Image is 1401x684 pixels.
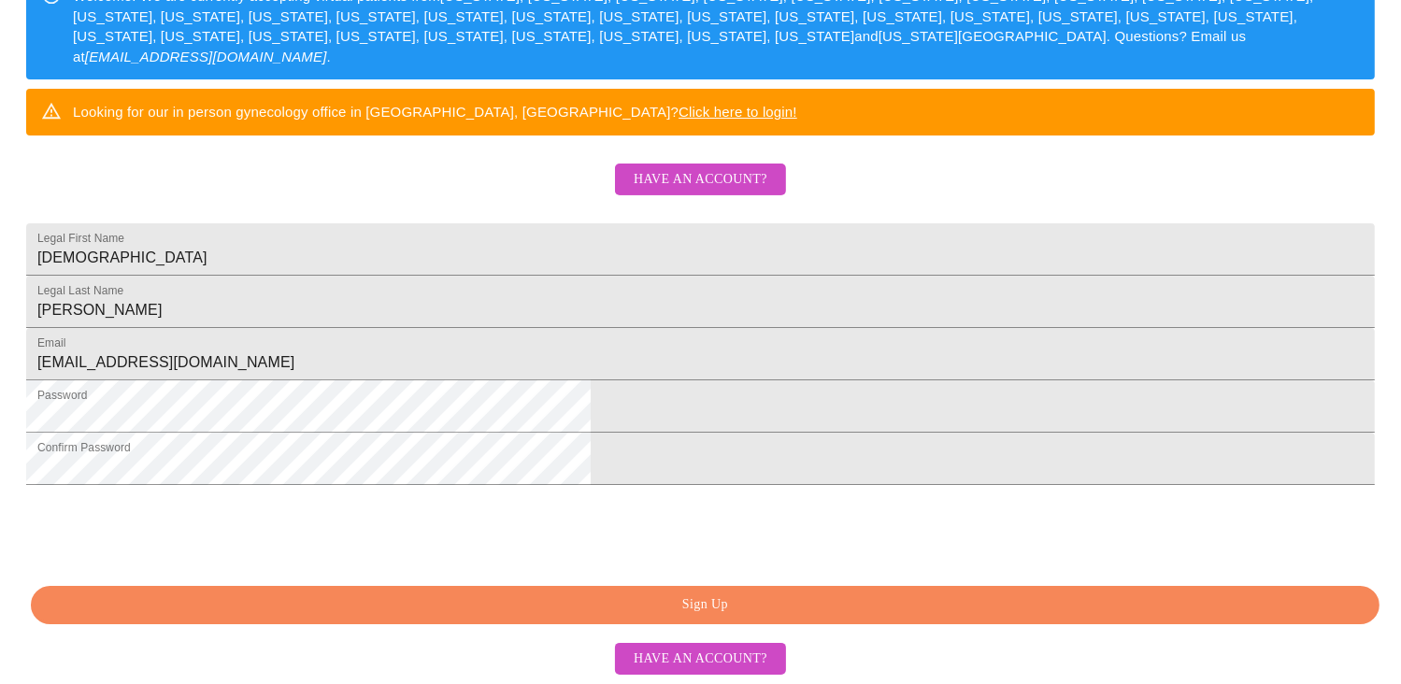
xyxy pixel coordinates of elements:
button: Have an account? [615,643,786,676]
iframe: reCAPTCHA [26,494,310,567]
a: Click here to login! [679,104,797,120]
div: Looking for our in person gynecology office in [GEOGRAPHIC_DATA], [GEOGRAPHIC_DATA]? [73,94,797,129]
span: Have an account? [634,168,767,192]
span: Sign Up [52,593,1358,617]
button: Have an account? [615,164,786,196]
em: [EMAIL_ADDRESS][DOMAIN_NAME] [85,49,327,64]
a: Have an account? [610,184,791,200]
button: Sign Up [31,586,1380,624]
span: Have an account? [634,648,767,671]
a: Have an account? [610,649,791,665]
